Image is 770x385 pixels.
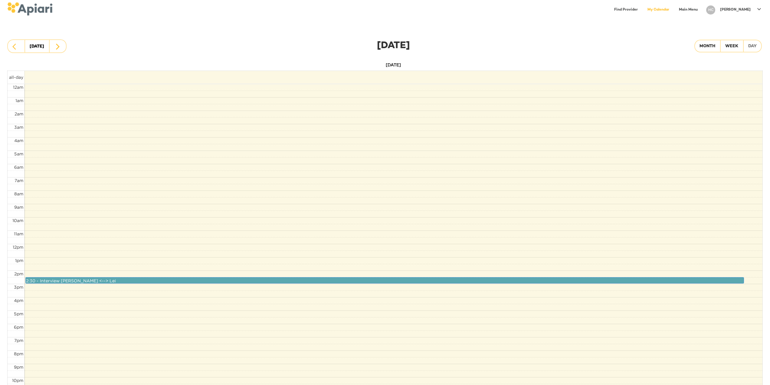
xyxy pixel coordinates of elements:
span: 4am [14,138,23,143]
button: Day [743,40,762,52]
button: Month [694,40,720,52]
span: all-day [9,75,23,79]
a: Find Provider [611,4,641,16]
div: [DATE] [30,42,44,51]
button: Week [720,40,743,52]
span: 8am [14,191,23,196]
span: [DATE] [386,62,401,67]
span: 12pm [13,245,23,249]
div: [DATE] [83,39,687,53]
span: 3pm [14,285,23,289]
span: 1pm [15,258,23,263]
span: 10am [12,218,23,223]
span: 4pm [14,298,23,303]
a: My Calendar [644,4,673,16]
span: 2am [15,111,23,116]
span: 3am [14,125,23,129]
a: Main Menu [675,4,701,16]
div: Month [700,43,715,50]
span: 7pm [14,338,23,343]
span: 9pm [14,365,23,369]
button: [DATE] [25,39,49,53]
span: 1am [15,98,23,103]
span: 5am [14,151,23,156]
span: 11am [14,231,23,236]
span: 12am [13,85,23,89]
p: [PERSON_NAME] [720,7,751,12]
span: 10pm [12,378,23,383]
span: 2pm [14,271,23,276]
div: Week [725,43,738,50]
span: 6pm [14,325,23,329]
span: 6am [14,165,23,169]
a: Interview [PERSON_NAME] <--> Lei [25,277,744,284]
div: Interview [PERSON_NAME] <--> Lei [40,277,116,284]
div: HC [706,5,715,15]
span: 7am [15,178,23,183]
img: logo [7,2,52,15]
span: 9am [14,205,23,209]
span: 5pm [14,311,23,316]
div: Day [748,43,757,50]
span: 8pm [14,351,23,356]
